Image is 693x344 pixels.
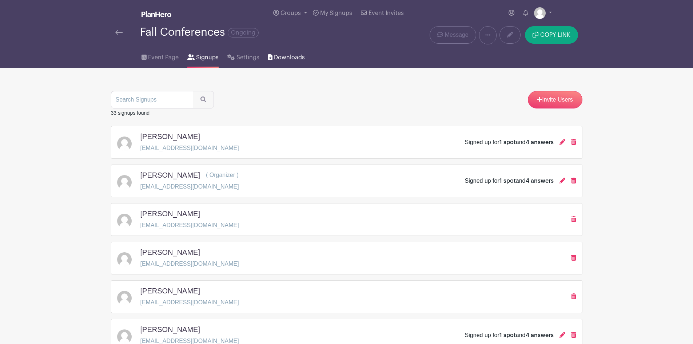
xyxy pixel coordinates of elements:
[206,172,239,178] span: ( Organizer )
[274,53,305,62] span: Downloads
[111,110,150,116] small: 33 signups found
[465,331,554,340] div: Signed up for and
[115,30,123,35] img: back-arrow-29a5d9b10d5bd6ae65dc969a981735edf675c4d7a1fe02e03b50dbd4ba3cdb55.svg
[465,138,554,147] div: Signed up for and
[236,53,259,62] span: Settings
[526,139,554,145] span: 4 answers
[499,178,516,184] span: 1 spot
[140,209,200,218] h5: [PERSON_NAME]
[187,44,219,68] a: Signups
[140,298,239,307] p: [EMAIL_ADDRESS][DOMAIN_NAME]
[142,44,179,68] a: Event Page
[117,329,132,344] img: default-ce2991bfa6775e67f084385cd625a349d9dcbb7a52a09fb2fda1e96e2d18dcdb.png
[196,53,219,62] span: Signups
[534,7,546,19] img: default-ce2991bfa6775e67f084385cd625a349d9dcbb7a52a09fb2fda1e96e2d18dcdb.png
[499,139,516,145] span: 1 spot
[465,177,554,185] div: Signed up for and
[140,132,200,141] h5: [PERSON_NAME]
[268,44,305,68] a: Downloads
[140,248,200,257] h5: [PERSON_NAME]
[140,182,239,191] p: [EMAIL_ADDRESS][DOMAIN_NAME]
[280,10,301,16] span: Groups
[526,332,554,338] span: 4 answers
[117,252,132,267] img: default-ce2991bfa6775e67f084385cd625a349d9dcbb7a52a09fb2fda1e96e2d18dcdb.png
[445,31,469,39] span: Message
[540,32,570,38] span: COPY LINK
[369,10,404,16] span: Event Invites
[140,221,239,230] p: [EMAIL_ADDRESS][DOMAIN_NAME]
[140,260,239,268] p: [EMAIL_ADDRESS][DOMAIN_NAME]
[430,26,476,44] a: Message
[525,26,578,44] button: COPY LINK
[117,291,132,305] img: default-ce2991bfa6775e67f084385cd625a349d9dcbb7a52a09fb2fda1e96e2d18dcdb.png
[227,44,259,68] a: Settings
[499,332,516,338] span: 1 spot
[526,178,554,184] span: 4 answers
[140,144,239,153] p: [EMAIL_ADDRESS][DOMAIN_NAME]
[140,26,259,38] div: Fall Conferences
[148,53,179,62] span: Event Page
[140,325,200,334] h5: [PERSON_NAME]
[111,91,193,108] input: Search Signups
[140,286,200,295] h5: [PERSON_NAME]
[117,175,132,190] img: default-ce2991bfa6775e67f084385cd625a349d9dcbb7a52a09fb2fda1e96e2d18dcdb.png
[528,91,582,108] a: Invite Users
[320,10,352,16] span: My Signups
[228,28,259,37] span: Ongoing
[117,214,132,228] img: default-ce2991bfa6775e67f084385cd625a349d9dcbb7a52a09fb2fda1e96e2d18dcdb.png
[142,11,171,17] img: logo_white-6c42ec7e38ccf1d336a20a19083b03d10ae64f83f12c07503d8b9e83406b4c7d.svg
[140,171,200,179] h5: [PERSON_NAME]
[117,137,132,151] img: default-ce2991bfa6775e67f084385cd625a349d9dcbb7a52a09fb2fda1e96e2d18dcdb.png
